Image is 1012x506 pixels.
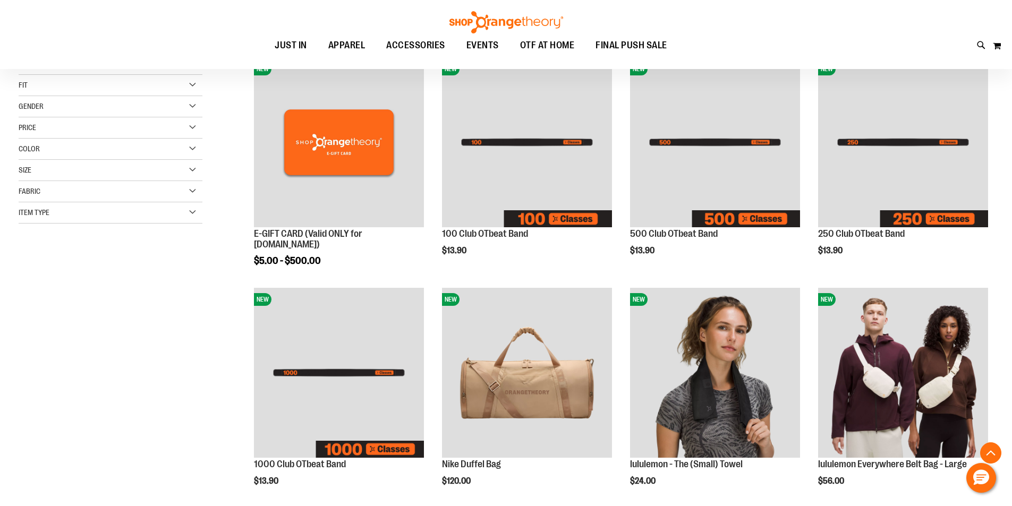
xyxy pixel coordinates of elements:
a: ACCESSORIES [376,33,456,58]
a: lululemon Everywhere Belt Bag - Large [818,459,967,469]
a: 1000 Club OTbeat Band [254,459,346,469]
span: JUST IN [275,33,307,57]
span: $13.90 [818,246,844,255]
a: 100 Club OTbeat Band [442,228,528,239]
span: $120.00 [442,476,472,486]
span: $5.00 - $500.00 [254,255,321,266]
span: $13.90 [442,246,468,255]
img: lululemon - The (Small) Towel [630,288,800,458]
span: $24.00 [630,476,657,486]
span: ACCESSORIES [386,33,445,57]
span: Color [19,144,40,153]
a: 500 Club OTbeat Band [630,228,718,239]
img: Nike Duffel Bag [442,288,612,458]
span: FINAL PUSH SALE [596,33,667,57]
button: Hello, have a question? Let’s chat. [966,463,996,493]
span: $13.90 [254,476,280,486]
a: EVENTS [456,33,509,58]
span: $13.90 [630,246,656,255]
div: product [813,52,993,277]
span: NEW [630,293,648,306]
img: Image of 1000 Club OTbeat Band [254,288,424,458]
span: NEW [254,63,271,75]
div: product [437,52,617,277]
a: lululemon - The (Small) TowelNEW [630,288,800,459]
span: Fabric [19,187,40,195]
span: Price [19,123,36,132]
a: FINAL PUSH SALE [585,33,678,58]
img: Shop Orangetheory [448,11,565,33]
a: lululemon - The (Small) Towel [630,459,743,469]
span: NEW [818,63,836,75]
span: NEW [442,293,460,306]
span: Size [19,166,31,174]
div: product [625,52,805,277]
a: Image of 1000 Club OTbeat BandNEW [254,288,424,459]
img: Image of 100 Club OTbeat Band [442,57,612,227]
span: OTF AT HOME [520,33,575,57]
a: JUST IN [264,33,318,57]
a: Nike Duffel Bag [442,459,501,469]
span: Item Type [19,208,49,217]
span: NEW [254,293,271,306]
span: EVENTS [466,33,499,57]
a: OTF AT HOME [509,33,585,58]
span: Gender [19,102,44,110]
a: Image of 500 Club OTbeat BandNEW [630,57,800,229]
span: $56.00 [818,476,846,486]
img: E-GIFT CARD (Valid ONLY for ShopOrangetheory.com) [254,57,424,227]
img: Image of 250 Club OTbeat Band [818,57,988,227]
a: 250 Club OTbeat Band [818,228,905,239]
span: Fit [19,81,28,89]
a: E-GIFT CARD (Valid ONLY for ShopOrangetheory.com)NEW [254,57,424,229]
span: NEW [442,63,460,75]
img: lululemon Everywhere Belt Bag - Large [818,288,988,458]
span: APPAREL [328,33,365,57]
div: product [249,52,429,293]
span: NEW [818,293,836,306]
a: Nike Duffel BagNEW [442,288,612,459]
a: APPAREL [318,33,376,58]
img: Image of 500 Club OTbeat Band [630,57,800,227]
a: lululemon Everywhere Belt Bag - LargeNEW [818,288,988,459]
button: Back To Top [980,442,1001,464]
a: E-GIFT CARD (Valid ONLY for [DOMAIN_NAME]) [254,228,362,250]
a: Image of 100 Club OTbeat BandNEW [442,57,612,229]
span: NEW [630,63,648,75]
a: Image of 250 Club OTbeat BandNEW [818,57,988,229]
